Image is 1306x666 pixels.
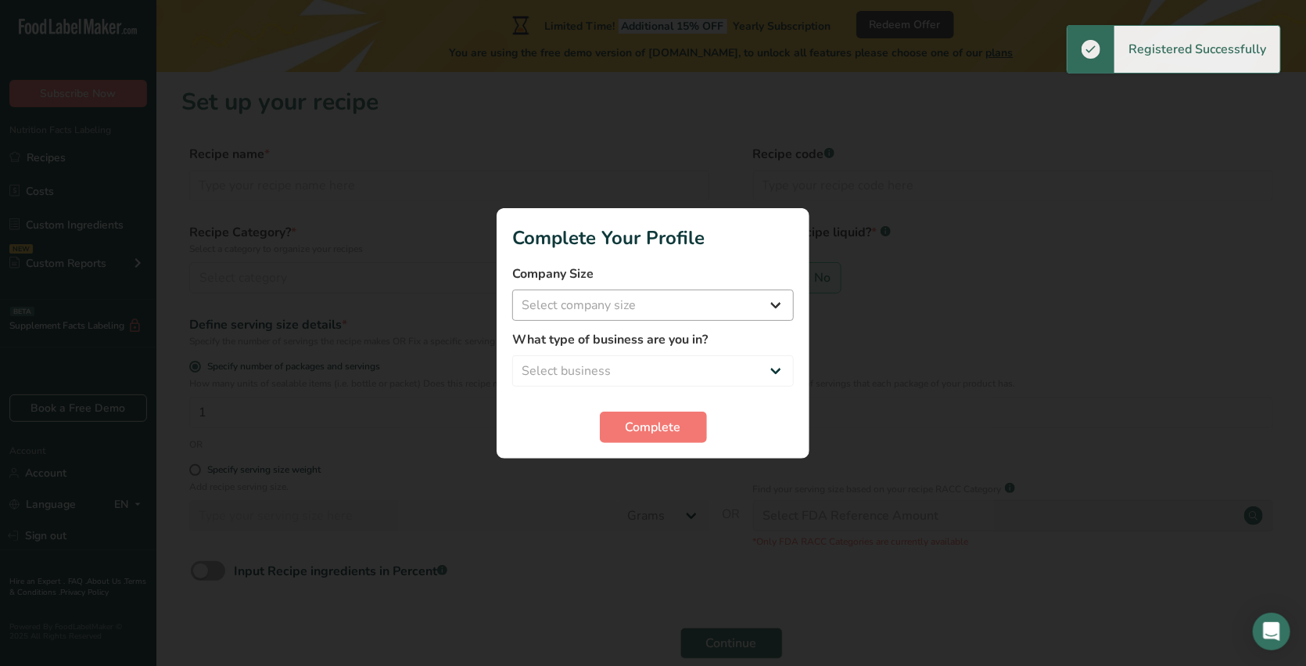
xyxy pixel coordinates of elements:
[600,412,707,443] button: Complete
[512,330,794,349] label: What type of business are you in?
[1114,26,1280,73] div: Registered Successfully
[512,265,794,283] label: Company Size
[626,418,681,437] span: Complete
[1253,613,1290,650] div: Open Intercom Messenger
[512,224,794,252] h1: Complete Your Profile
